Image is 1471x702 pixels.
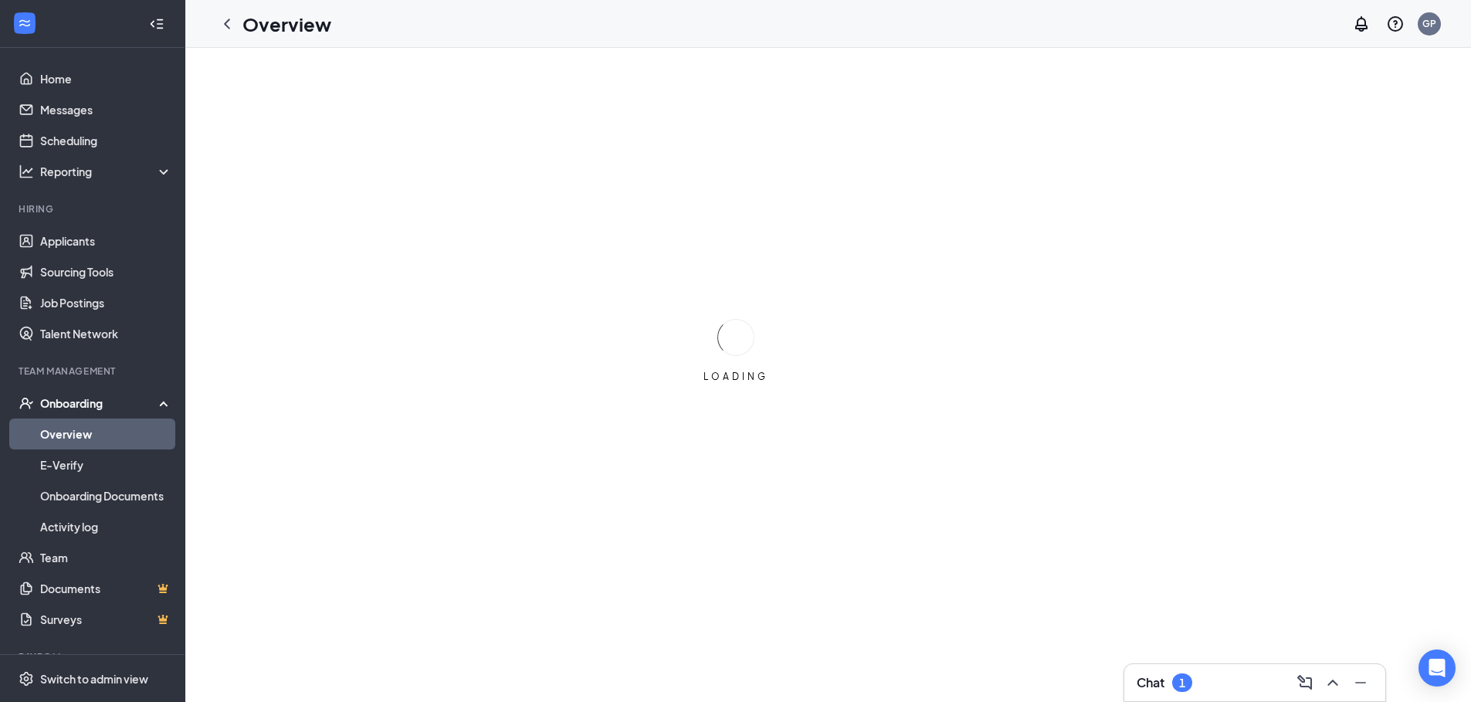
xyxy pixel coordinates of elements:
div: Team Management [19,365,169,378]
button: ChevronUp [1320,670,1345,695]
a: Home [40,63,172,94]
svg: Settings [19,671,34,687]
svg: ChevronUp [1324,673,1342,692]
h3: Chat [1137,674,1164,691]
div: 1 [1179,677,1185,690]
a: Team [40,542,172,573]
svg: Minimize [1351,673,1370,692]
div: GP [1422,17,1436,30]
div: Reporting [40,164,173,179]
svg: Collapse [149,16,164,32]
div: Switch to admin view [40,671,148,687]
svg: ChevronLeft [218,15,236,33]
div: Open Intercom Messenger [1418,649,1456,687]
div: Hiring [19,202,169,215]
svg: QuestionInfo [1386,15,1405,33]
svg: UserCheck [19,395,34,411]
a: E-Verify [40,449,172,480]
button: ComposeMessage [1293,670,1317,695]
svg: WorkstreamLogo [17,15,32,31]
div: Onboarding [40,395,159,411]
a: Overview [40,419,172,449]
a: Scheduling [40,125,172,156]
a: Job Postings [40,287,172,318]
a: Messages [40,94,172,125]
h1: Overview [242,11,331,37]
a: Onboarding Documents [40,480,172,511]
a: Applicants [40,226,172,256]
svg: Notifications [1352,15,1371,33]
button: Minimize [1348,670,1373,695]
a: SurveysCrown [40,604,172,635]
a: Activity log [40,511,172,542]
a: Talent Network [40,318,172,349]
div: Payroll [19,650,169,663]
a: DocumentsCrown [40,573,172,604]
svg: Analysis [19,164,34,179]
a: Sourcing Tools [40,256,172,287]
svg: ComposeMessage [1296,673,1314,692]
div: LOADING [697,370,774,383]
